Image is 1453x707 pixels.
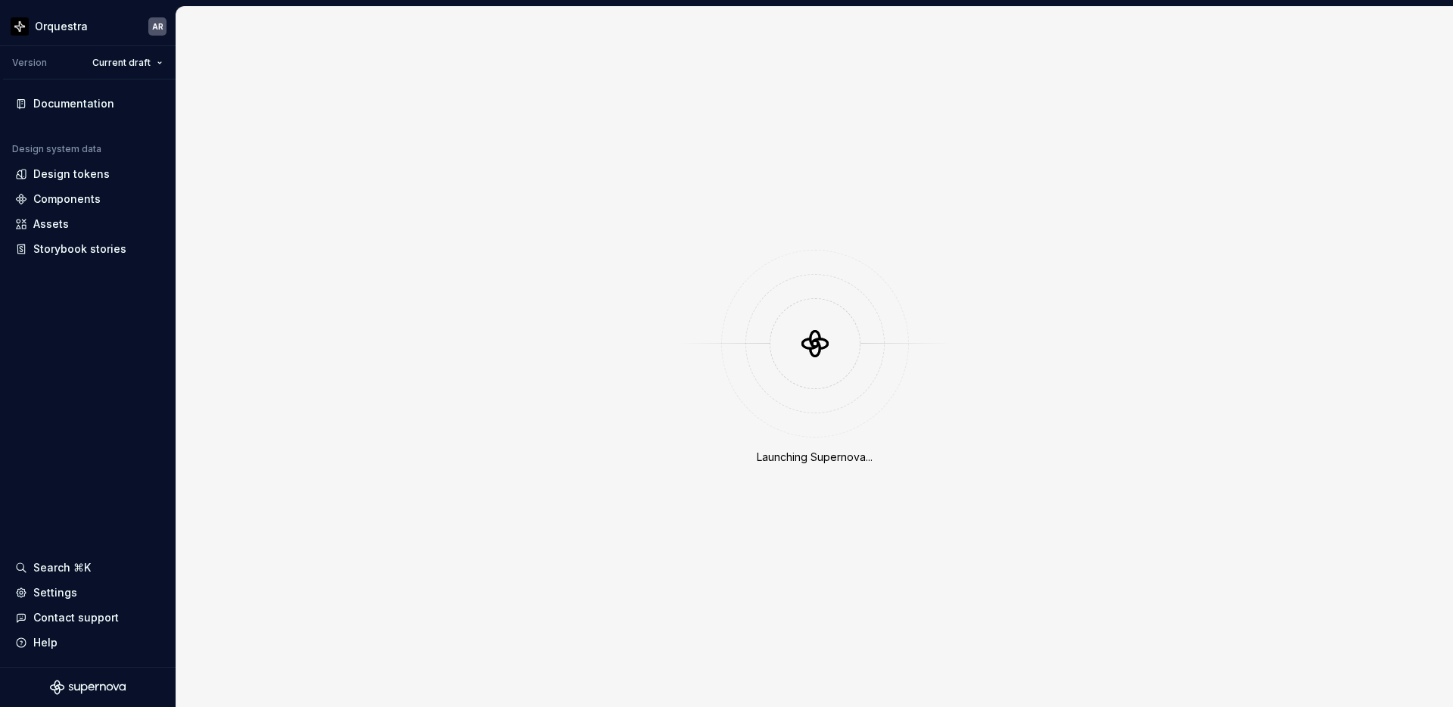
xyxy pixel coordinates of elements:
[12,57,47,69] div: Version
[12,143,101,155] div: Design system data
[9,92,166,116] a: Documentation
[9,556,166,580] button: Search ⌘K
[33,192,101,207] div: Components
[757,450,873,465] div: Launching Supernova...
[9,162,166,186] a: Design tokens
[33,167,110,182] div: Design tokens
[9,581,166,605] a: Settings
[9,237,166,261] a: Storybook stories
[33,560,91,575] div: Search ⌘K
[3,10,173,42] button: OrquestraAR
[11,17,29,36] img: 2d16a307-6340-4442-b48d-ad77c5bc40e7.png
[33,635,58,650] div: Help
[33,96,114,111] div: Documentation
[33,585,77,600] div: Settings
[92,57,151,69] span: Current draft
[9,187,166,211] a: Components
[9,212,166,236] a: Assets
[50,680,126,695] svg: Supernova Logo
[9,631,166,655] button: Help
[35,19,88,34] div: Orquestra
[152,20,163,33] div: AR
[86,52,170,73] button: Current draft
[33,610,119,625] div: Contact support
[33,216,69,232] div: Assets
[9,606,166,630] button: Contact support
[33,241,126,257] div: Storybook stories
